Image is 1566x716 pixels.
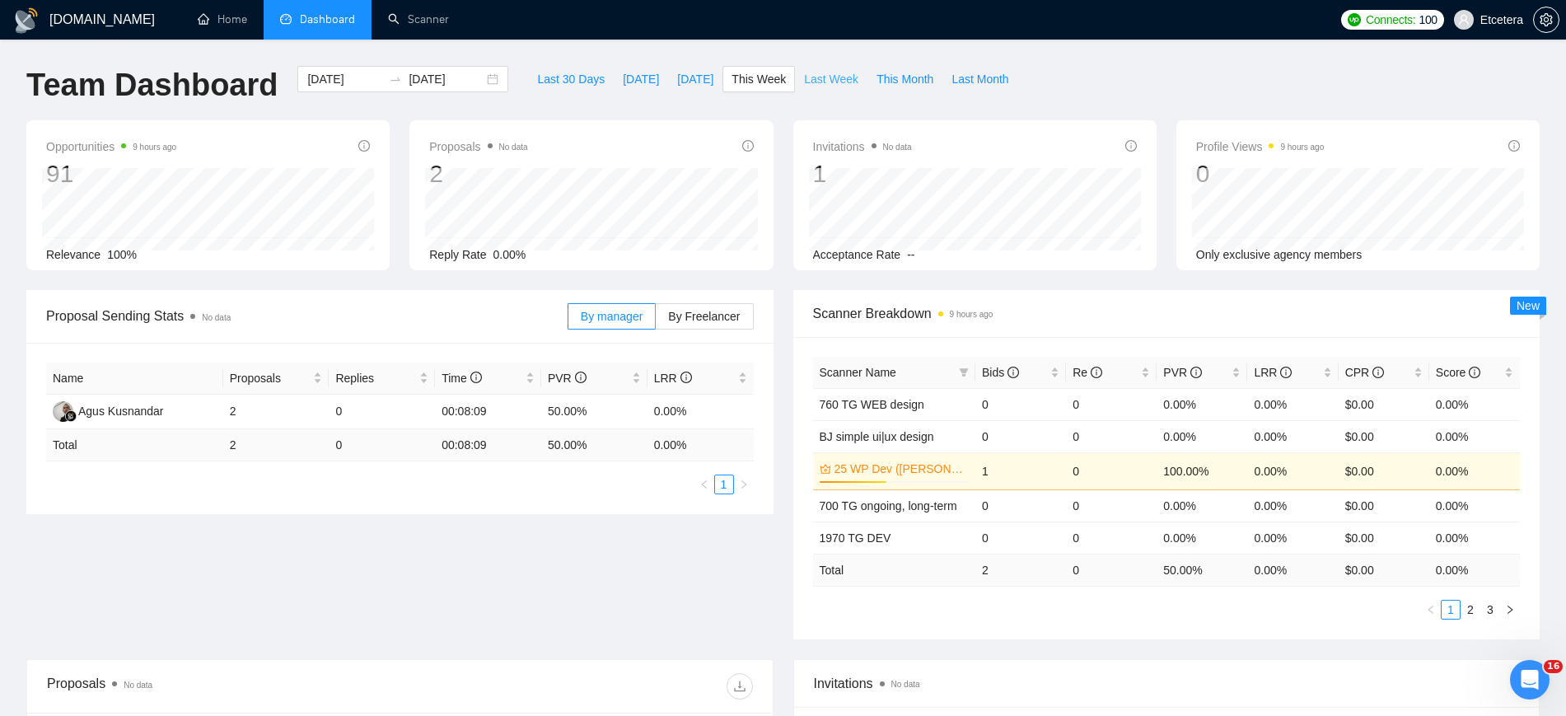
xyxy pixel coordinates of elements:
[1429,554,1520,586] td: 0.00 %
[867,66,942,92] button: This Month
[1091,367,1102,378] span: info-circle
[528,66,614,92] button: Last 30 Days
[1544,660,1563,673] span: 16
[289,7,319,36] div: Закрити
[1157,388,1247,420] td: 0.00%
[1339,489,1429,522] td: $0.00
[46,306,568,326] span: Proposal Sending Stats
[647,429,754,461] td: 0.00 %
[883,143,912,152] span: No data
[429,158,527,190] div: 2
[13,385,270,437] div: Тому, може, ще не зовсім виправлено було...
[975,452,1066,489] td: 1
[124,681,152,690] span: No data
[65,410,77,422] img: gigradar-bm.png
[1348,13,1361,26] img: upwork-logo.png
[389,73,402,86] span: swap-right
[734,475,754,494] button: right
[283,533,309,559] button: Надіслати повідомлення…
[1372,367,1384,378] span: info-circle
[78,540,91,553] button: Завантажити вкладений файл
[442,372,481,385] span: Time
[1254,366,1292,379] span: LRR
[734,475,754,494] li: Next Page
[1066,554,1157,586] td: 0
[820,531,891,545] a: 1970 TG DEV
[1461,600,1480,620] li: 2
[1196,248,1363,261] span: Only exclusive agency members
[820,398,924,411] a: 760 TG WEB design
[1125,140,1137,152] span: info-circle
[1247,522,1338,554] td: 0.00%
[46,158,176,190] div: 91
[699,480,709,489] span: left
[499,143,528,152] span: No data
[814,673,1520,694] span: Invitations
[223,363,330,395] th: Proposals
[975,554,1066,586] td: 2
[739,480,749,489] span: right
[162,179,303,195] div: вітаю, [PERSON_NAME])
[1280,367,1292,378] span: info-circle
[1419,11,1437,29] span: 100
[307,70,382,88] input: Start date
[470,372,482,383] span: info-circle
[742,140,754,152] span: info-circle
[1429,420,1520,452] td: 0.00%
[11,7,42,38] button: go back
[1066,452,1157,489] td: 0
[1441,600,1461,620] li: 1
[950,310,993,319] time: 9 hours ago
[46,363,223,395] th: Name
[13,218,316,384] div: Dima каже…
[1247,554,1338,586] td: 0.00 %
[813,554,975,586] td: Total
[59,74,316,166] div: від клієнта ні бюджет ні рейт не вказані, мав спрацювати рейт із профілю[URL][DOMAIN_NAME]
[13,169,316,218] div: tymofieieva@etcetera.kiev.ua каже…
[300,12,355,26] span: Dashboard
[493,248,526,261] span: 0.00%
[435,395,541,429] td: 00:08:09
[715,475,733,494] a: 1
[1458,14,1470,26] span: user
[1517,299,1540,312] span: New
[1480,600,1500,620] li: 3
[541,429,647,461] td: 50.00 %
[677,70,713,88] span: [DATE]
[358,140,370,152] span: info-circle
[1196,158,1325,190] div: 0
[548,372,587,385] span: PVR
[820,366,896,379] span: Scanner Name
[1073,366,1102,379] span: Re
[1339,388,1429,420] td: $0.00
[1339,522,1429,554] td: $0.00
[1429,388,1520,420] td: 0.00%
[80,21,209,37] p: У мережі останні 15 хв
[1421,600,1441,620] li: Previous Page
[956,360,972,385] span: filter
[654,372,692,385] span: LRR
[389,73,402,86] span: to
[1500,600,1520,620] li: Next Page
[429,137,527,157] span: Proposals
[804,70,858,88] span: Last Week
[1007,367,1019,378] span: info-circle
[1157,420,1247,452] td: 0.00%
[1510,660,1550,700] iframe: Intercom live chat
[820,463,831,475] span: crown
[26,395,257,427] div: Тому, може, ще не зовсім виправлено було...
[223,429,330,461] td: 2
[78,402,164,420] div: Agus Kusnandar
[258,7,289,38] button: Головна
[230,369,311,387] span: Proposals
[1339,452,1429,489] td: $0.00
[53,401,73,422] img: AK
[975,489,1066,522] td: 0
[1190,367,1202,378] span: info-circle
[727,673,753,700] button: download
[47,9,73,35] img: Profile image for Dima
[13,74,316,168] div: tymofieieva@etcetera.kiev.ua каже…
[26,540,39,553] button: Вибір емодзі
[1066,388,1157,420] td: 0
[1345,366,1384,379] span: CPR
